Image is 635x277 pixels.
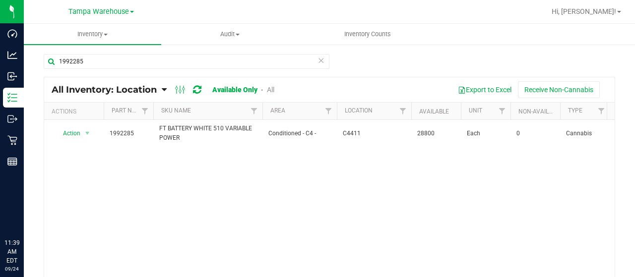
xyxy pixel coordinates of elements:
a: All [267,86,274,94]
span: 1992285 [110,129,147,138]
a: Filter [395,103,411,119]
a: Location [345,107,373,114]
span: All Inventory: Location [52,84,157,95]
a: Available [419,108,449,115]
span: FT BATTERY WHITE 510 VARIABLE POWER [159,124,256,143]
a: Unit [469,107,482,114]
inline-svg: Dashboard [7,29,17,39]
a: Available Only [212,86,257,94]
div: Actions [52,108,100,115]
a: Area [270,107,285,114]
inline-svg: Retail [7,135,17,145]
p: 11:39 AM EDT [4,238,19,265]
inline-svg: Inventory [7,93,17,103]
span: Audit [162,30,298,39]
inline-svg: Inbound [7,71,17,81]
span: Action [54,126,81,140]
a: Filter [246,103,262,119]
iframe: Resource center [10,198,40,227]
span: Each [467,129,505,138]
a: Filter [137,103,153,119]
span: 28800 [417,129,455,138]
span: Hi, [PERSON_NAME]! [552,7,616,15]
a: Filter [593,103,610,119]
a: Part Number [112,107,151,114]
a: Inventory [24,24,161,45]
a: Filter [320,103,337,119]
span: Clear [317,54,324,67]
span: Inventory [24,30,161,39]
a: Type [568,107,582,114]
input: Search Item Name, Retail Display Name, SKU, Part Number... [44,54,329,69]
span: 0 [516,129,554,138]
inline-svg: Reports [7,157,17,166]
span: select [81,126,94,140]
a: Filter [494,103,510,119]
span: Inventory Counts [331,30,404,39]
inline-svg: Analytics [7,50,17,60]
button: Export to Excel [451,81,518,98]
button: Receive Non-Cannabis [518,81,600,98]
a: Audit [161,24,299,45]
iframe: Resource center unread badge [29,196,41,208]
a: SKU Name [161,107,191,114]
a: Inventory Counts [299,24,436,45]
a: Non-Available [518,108,563,115]
span: Conditioned - C4 - [268,129,331,138]
span: Tampa Warehouse [68,7,129,16]
inline-svg: Outbound [7,114,17,124]
span: Cannabis [566,129,604,138]
a: All Inventory: Location [52,84,162,95]
span: C4411 [343,129,405,138]
p: 09/24 [4,265,19,273]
